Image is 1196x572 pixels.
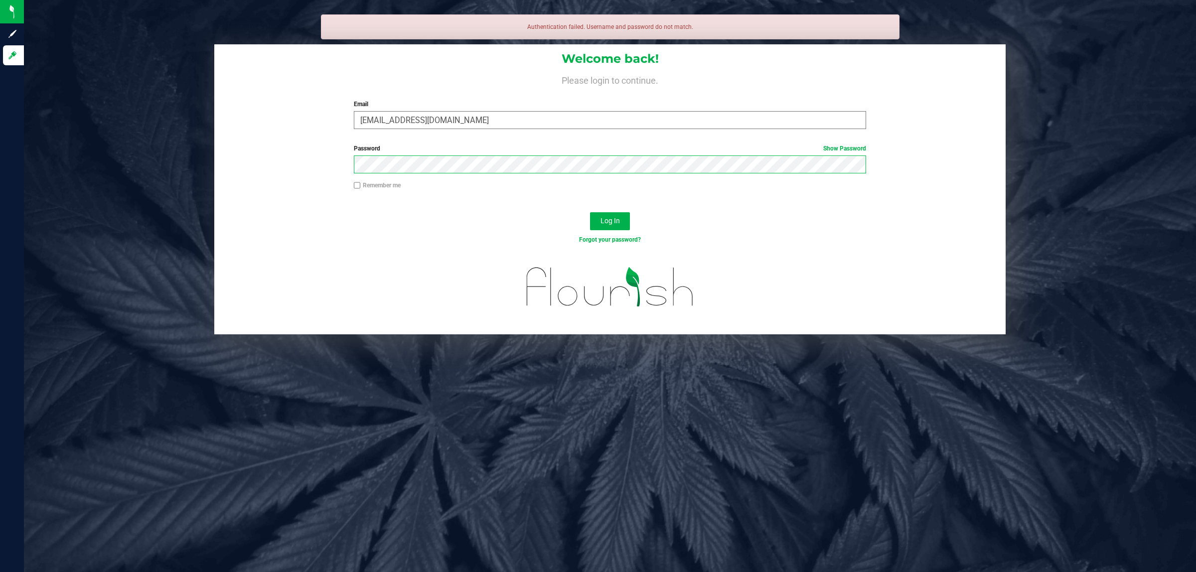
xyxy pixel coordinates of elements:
[7,29,17,39] inline-svg: Sign up
[354,145,380,152] span: Password
[600,217,620,225] span: Log In
[354,182,361,189] input: Remember me
[511,255,709,319] img: flourish_logo.svg
[7,50,17,60] inline-svg: Log in
[214,74,1006,86] h4: Please login to continue.
[579,236,641,243] a: Forgot your password?
[823,145,866,152] a: Show Password
[590,212,630,230] button: Log In
[321,14,899,39] div: Authentication failed. Username and password do not match.
[214,52,1006,65] h1: Welcome back!
[354,100,867,109] label: Email
[354,181,401,190] label: Remember me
